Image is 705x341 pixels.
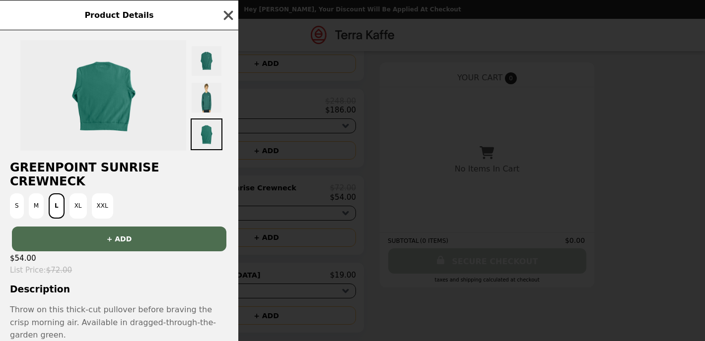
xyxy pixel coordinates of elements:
span: Product Details [84,10,153,20]
button: M [29,193,44,219]
button: S [10,193,24,219]
button: L [49,193,65,219]
button: XL [70,193,87,219]
img: Thumbnail 2 [191,82,222,114]
img: L [20,40,186,151]
button: + ADD [12,227,226,251]
button: XXL [92,193,113,219]
span: $72.00 [46,266,72,275]
img: Thumbnail 3 [191,118,222,150]
img: Thumbnail 1 [191,45,222,77]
